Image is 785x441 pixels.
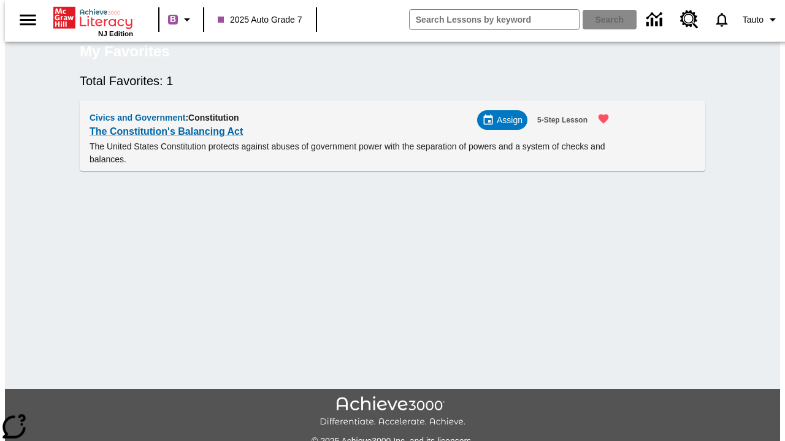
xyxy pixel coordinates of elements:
span: 5-Step Lesson [537,114,588,127]
span: Assign [497,114,523,127]
p: The United States Constitution protects against abuses of government power with the separation of... [90,140,617,166]
span: NJ Edition [98,30,133,37]
div: Assign Choose Dates [477,110,527,130]
button: Profile/Settings [738,9,785,31]
a: Home [53,6,133,30]
button: Boost Class color is purple. Change class color [163,9,199,31]
a: Notifications [706,4,738,36]
span: : Constitution [185,113,239,123]
span: B [170,12,176,27]
img: Achieve3000 Differentiate Accelerate Achieve [320,396,465,428]
div: Home [53,4,133,37]
span: 2025 Auto Grade 7 [218,13,302,26]
button: Open side menu [10,2,46,38]
h5: My Favorites [80,42,170,61]
a: Resource Center, Will open in new tab [673,3,706,36]
span: Tauto [743,13,764,26]
span: Civics and Government [90,113,185,123]
button: Remove from Favorites [590,105,617,132]
button: 5-Step Lesson [532,110,592,130]
a: Data Center [639,3,673,37]
input: search field [410,10,579,29]
h6: Total Favorites: 1 [80,71,705,91]
a: The Constitution's Balancing Act [90,123,243,140]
